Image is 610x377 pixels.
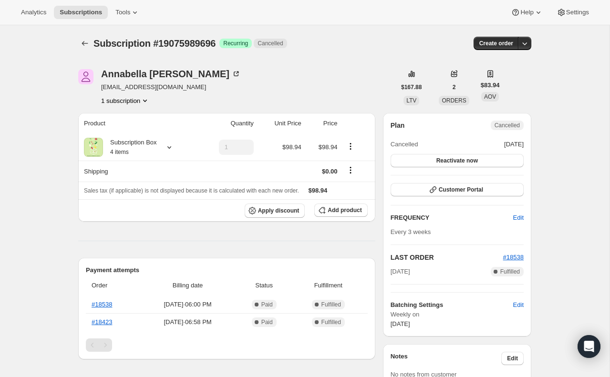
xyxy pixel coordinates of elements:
[92,318,112,326] a: #18423
[343,141,358,152] button: Product actions
[391,140,418,149] span: Cancelled
[295,281,362,290] span: Fulfillment
[78,161,197,182] th: Shipping
[503,254,524,261] a: #18538
[520,9,533,16] span: Help
[507,297,529,313] button: Edit
[391,121,405,130] h2: Plan
[86,275,139,296] th: Order
[92,301,112,308] a: #18538
[101,69,241,79] div: Annabella [PERSON_NAME]
[391,300,513,310] h6: Batching Settings
[401,83,422,91] span: $167.88
[142,281,234,290] span: Billing date
[505,6,548,19] button: Help
[314,204,367,217] button: Add product
[507,210,529,225] button: Edit
[84,138,103,157] img: product img
[103,138,157,157] div: Subscription Box
[503,253,524,262] button: #18538
[93,38,216,49] span: Subscription #19075989696
[474,37,519,50] button: Create order
[86,265,368,275] h2: Payment attempts
[142,317,234,327] span: [DATE] · 06:58 PM
[86,338,368,352] nav: Pagination
[481,81,500,90] span: $83.94
[513,300,524,310] span: Edit
[197,113,256,134] th: Quantity
[21,9,46,16] span: Analytics
[406,97,416,104] span: LTV
[501,352,524,365] button: Edit
[513,213,524,223] span: Edit
[391,320,410,327] span: [DATE]
[447,81,462,94] button: 2
[322,168,338,175] span: $0.00
[391,253,503,262] h2: LAST ORDER
[101,82,241,92] span: [EMAIL_ADDRESS][DOMAIN_NAME]
[78,113,197,134] th: Product
[321,318,341,326] span: Fulfilled
[239,281,289,290] span: Status
[484,93,496,100] span: AOV
[282,143,301,151] span: $98.94
[115,9,130,16] span: Tools
[245,204,305,218] button: Apply discount
[261,301,273,308] span: Paid
[566,9,589,16] span: Settings
[110,149,129,155] small: 4 items
[101,96,150,105] button: Product actions
[319,143,338,151] span: $98.94
[453,83,456,91] span: 2
[391,154,524,167] button: Reactivate now
[54,6,108,19] button: Subscriptions
[78,69,93,84] span: Annabella Baxter
[442,97,466,104] span: ORDERS
[578,335,600,358] div: Open Intercom Messenger
[439,186,483,194] span: Customer Portal
[78,37,92,50] button: Subscriptions
[391,213,513,223] h2: FREQUENCY
[391,352,502,365] h3: Notes
[304,113,341,134] th: Price
[321,301,341,308] span: Fulfilled
[343,165,358,175] button: Shipping actions
[395,81,427,94] button: $167.88
[84,187,299,194] span: Sales tax (if applicable) is not displayed because it is calculated with each new order.
[391,310,524,319] span: Weekly on
[504,140,524,149] span: [DATE]
[257,113,304,134] th: Unit Price
[436,157,478,164] span: Reactivate now
[15,6,52,19] button: Analytics
[258,207,300,214] span: Apply discount
[500,268,520,275] span: Fulfilled
[391,183,524,196] button: Customer Portal
[391,228,431,235] span: Every 3 weeks
[60,9,102,16] span: Subscriptions
[110,6,145,19] button: Tools
[142,300,234,309] span: [DATE] · 06:00 PM
[551,6,595,19] button: Settings
[258,40,283,47] span: Cancelled
[507,355,518,362] span: Edit
[309,187,328,194] span: $98.94
[328,206,362,214] span: Add product
[495,122,520,129] span: Cancelled
[391,267,410,276] span: [DATE]
[261,318,273,326] span: Paid
[223,40,248,47] span: Recurring
[479,40,513,47] span: Create order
